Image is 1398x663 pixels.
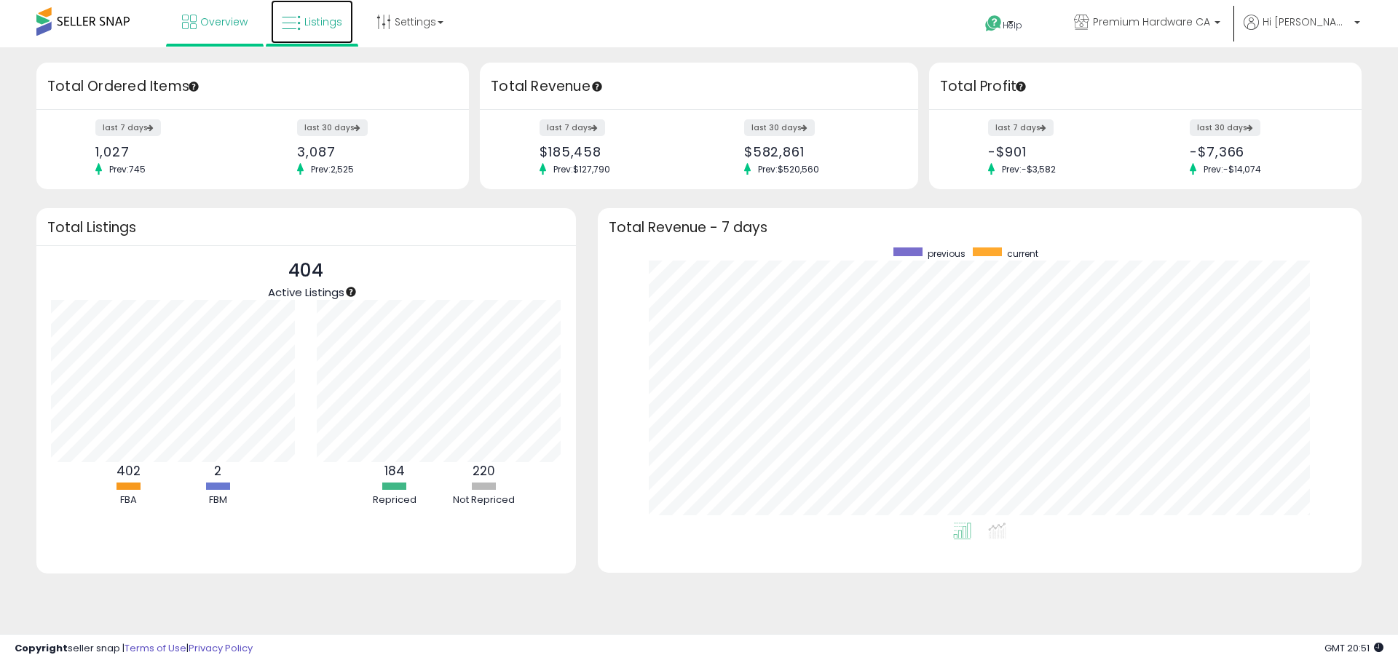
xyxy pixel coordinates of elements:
[84,493,172,507] div: FBA
[744,144,893,159] div: $582,861
[609,222,1351,233] h3: Total Revenue - 7 days
[441,493,528,507] div: Not Repriced
[1190,119,1260,136] label: last 30 days
[189,641,253,655] a: Privacy Policy
[268,285,344,300] span: Active Listings
[384,462,405,480] b: 184
[591,80,604,93] div: Tooltip anchor
[940,76,1351,97] h3: Total Profit
[268,257,344,285] p: 404
[125,641,186,655] a: Terms of Use
[1003,19,1022,31] span: Help
[928,247,965,260] span: previous
[995,163,1063,175] span: Prev: -$3,582
[974,4,1051,47] a: Help
[187,80,200,93] div: Tooltip anchor
[1196,163,1268,175] span: Prev: -$14,074
[1324,641,1383,655] span: 2025-08-13 20:51 GMT
[1093,15,1210,29] span: Premium Hardware CA
[751,163,826,175] span: Prev: $520,560
[1190,144,1336,159] div: -$7,366
[540,144,688,159] div: $185,458
[1007,247,1038,260] span: current
[491,76,907,97] h3: Total Revenue
[102,163,153,175] span: Prev: 745
[988,119,1054,136] label: last 7 days
[116,462,141,480] b: 402
[540,119,605,136] label: last 7 days
[304,15,342,29] span: Listings
[744,119,815,136] label: last 30 days
[15,642,253,656] div: seller snap | |
[304,163,361,175] span: Prev: 2,525
[95,119,161,136] label: last 7 days
[546,163,617,175] span: Prev: $127,790
[297,144,443,159] div: 3,087
[1244,15,1360,47] a: Hi [PERSON_NAME]
[95,144,242,159] div: 1,027
[351,493,438,507] div: Repriced
[297,119,368,136] label: last 30 days
[214,462,221,480] b: 2
[15,641,68,655] strong: Copyright
[1014,80,1027,93] div: Tooltip anchor
[47,76,458,97] h3: Total Ordered Items
[473,462,495,480] b: 220
[174,493,261,507] div: FBM
[984,15,1003,33] i: Get Help
[1263,15,1350,29] span: Hi [PERSON_NAME]
[47,222,565,233] h3: Total Listings
[988,144,1134,159] div: -$901
[344,285,358,298] div: Tooltip anchor
[200,15,248,29] span: Overview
